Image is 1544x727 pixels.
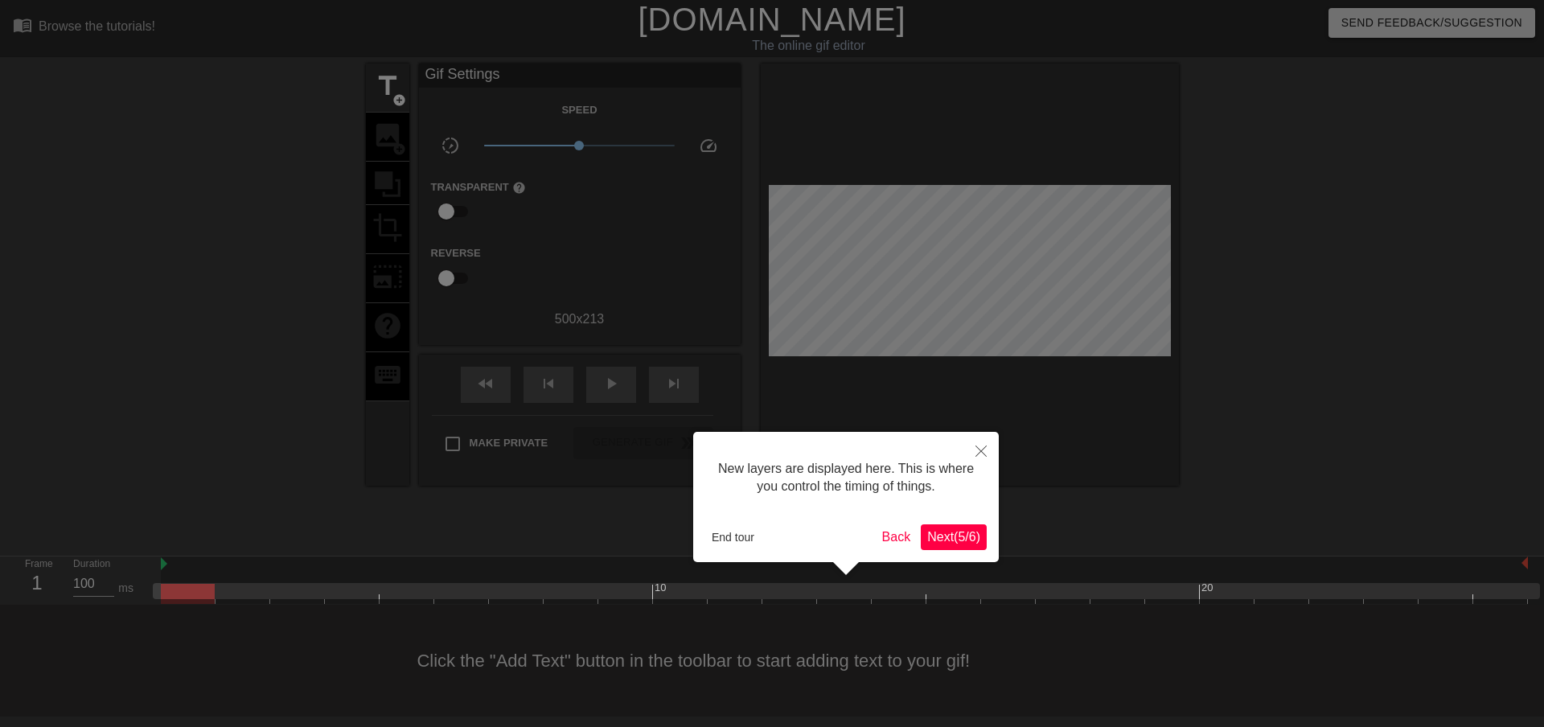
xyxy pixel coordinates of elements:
[705,444,987,512] div: New layers are displayed here. This is where you control the timing of things.
[963,432,999,469] button: Close
[876,524,918,550] button: Back
[921,524,987,550] button: Next
[705,525,761,549] button: End tour
[927,530,980,544] span: Next ( 5 / 6 )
